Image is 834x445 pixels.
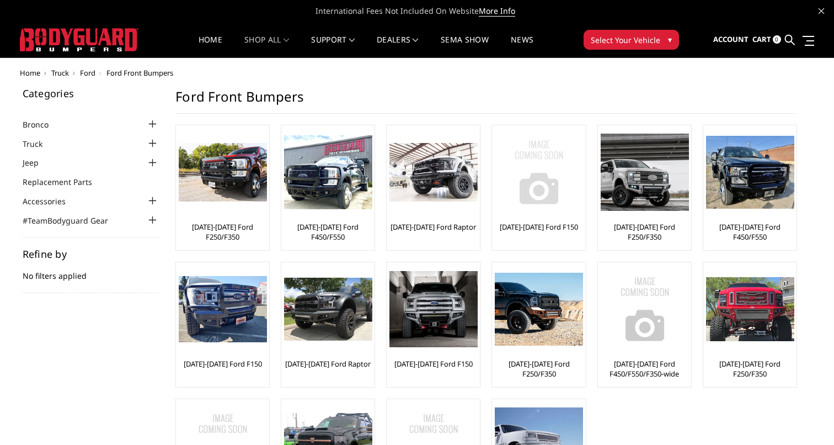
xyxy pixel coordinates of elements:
a: Ford [80,68,95,78]
a: Accessories [23,195,79,207]
span: 0 [773,35,781,44]
a: [DATE]-[DATE] Ford F450/F550/F350-wide [601,359,688,379]
a: Cart 0 [752,25,781,55]
a: [DATE]-[DATE] Ford F450/F550 [284,222,372,242]
a: More Info [479,6,515,17]
span: Ford Front Bumpers [106,68,173,78]
a: News [511,36,533,57]
a: Account [713,25,749,55]
a: SEMA Show [441,36,489,57]
a: [DATE]-[DATE] Ford Raptor [391,222,476,232]
a: Home [199,36,222,57]
a: #TeamBodyguard Gear [23,215,122,226]
a: Bronco [23,119,62,130]
button: Select Your Vehicle [584,30,679,50]
a: [DATE]-[DATE] Ford F250/F350 [706,359,794,379]
h1: Ford Front Bumpers [175,88,795,114]
a: Home [20,68,40,78]
a: shop all [244,36,289,57]
a: [DATE]-[DATE] Ford F250/F350 [601,222,688,242]
a: Dealers [377,36,419,57]
a: Replacement Parts [23,176,106,188]
img: No Image [495,128,583,216]
div: No filters applied [23,249,159,293]
a: [DATE]-[DATE] Ford F150 [184,359,262,369]
a: [DATE]-[DATE] Ford F250/F350 [495,359,582,379]
a: Truck [51,68,69,78]
span: Select Your Vehicle [591,34,660,46]
a: Truck [23,138,56,150]
h5: Categories [23,88,159,98]
h5: Refine by [23,249,159,259]
img: BODYGUARD BUMPERS [20,28,138,51]
a: [DATE]-[DATE] Ford Raptor [285,359,371,369]
a: Support [311,36,355,57]
a: [DATE]-[DATE] Ford F150 [500,222,578,232]
span: Cart [752,34,771,44]
a: [DATE]-[DATE] Ford F150 [394,359,473,369]
img: No Image [601,265,689,353]
span: Account [713,34,749,44]
a: Jeep [23,157,52,168]
a: [DATE]-[DATE] Ford F450/F550 [706,222,794,242]
a: [DATE]-[DATE] Ford F250/F350 [179,222,266,242]
span: ▾ [668,34,672,45]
